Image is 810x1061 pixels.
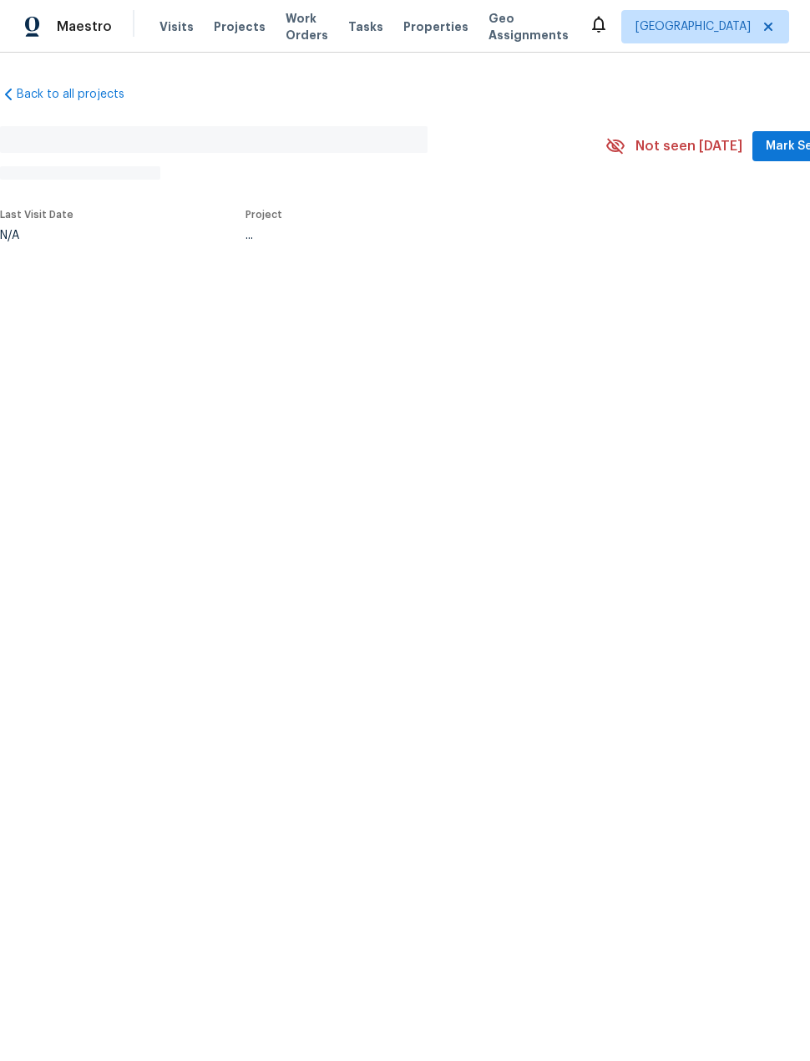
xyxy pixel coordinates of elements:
[246,210,282,220] span: Project
[489,10,569,43] span: Geo Assignments
[635,138,742,155] span: Not seen [DATE]
[214,18,266,35] span: Projects
[403,18,468,35] span: Properties
[246,230,566,241] div: ...
[348,21,383,33] span: Tasks
[159,18,194,35] span: Visits
[286,10,328,43] span: Work Orders
[57,18,112,35] span: Maestro
[635,18,751,35] span: [GEOGRAPHIC_DATA]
